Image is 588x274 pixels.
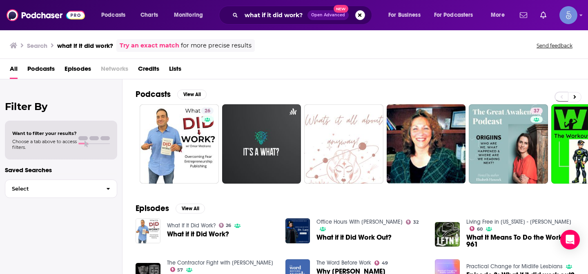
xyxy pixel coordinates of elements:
span: Podcasts [101,9,125,21]
button: Show profile menu [559,6,577,24]
a: 26 [201,108,214,114]
a: The Contractor Fight with Tom Reber [167,259,273,266]
a: EpisodesView All [136,203,205,213]
span: for more precise results [181,41,252,50]
a: Credits [138,62,159,79]
a: Lists [169,62,181,79]
span: 49 [382,261,388,265]
a: 26 [219,223,232,228]
span: Logged in as Spiral5-G1 [559,6,577,24]
a: PodcastsView All [136,89,207,99]
button: open menu [429,9,485,22]
button: View All [177,90,207,99]
button: Select [5,180,117,198]
a: Show notifications dropdown [517,8,530,22]
a: 37 [530,108,543,114]
a: 37 [469,104,548,184]
a: Podcasts [27,62,55,79]
a: What if it Did Work? [167,231,229,238]
a: What If It Did Work? [167,222,216,229]
button: open menu [168,9,214,22]
div: Search podcasts, credits, & more... [227,6,380,25]
img: What if it Did Work Out? [285,218,310,243]
span: Networks [101,62,128,79]
img: Podchaser - Follow, Share and Rate Podcasts [7,7,85,23]
a: 32 [406,220,419,225]
span: New [334,5,348,13]
button: Open AdvancedNew [307,10,349,20]
a: What It Means To Do the Work - EP 961 [466,234,575,248]
span: For Podcasters [434,9,473,21]
img: What It Means To Do the Work - EP 961 [435,222,460,247]
span: 26 [226,224,231,227]
a: All [10,62,18,79]
a: Office Hours With Dr. Lacy [316,218,403,225]
input: Search podcasts, credits, & more... [241,9,307,22]
h2: Filter By [5,101,117,112]
span: 26 [205,107,210,115]
span: For Business [388,9,421,21]
a: 26 [140,104,219,184]
span: Select [5,186,100,191]
a: The Word Before Work [316,259,371,266]
span: More [491,9,505,21]
h3: what if it did work? [57,42,113,49]
h2: Episodes [136,203,169,213]
img: What if it Did Work? [136,218,160,243]
h2: Podcasts [136,89,171,99]
div: Open Intercom Messenger [560,230,580,249]
button: Send feedback [534,42,575,49]
button: open menu [383,9,431,22]
span: Monitoring [174,9,203,21]
a: 49 [374,261,388,265]
a: Try an exact match [120,41,179,50]
a: Episodes [65,62,91,79]
a: Practical Change for Midlife Lesbians [466,263,563,270]
span: Choose a tab above to access filters. [12,139,77,150]
button: open menu [485,9,515,22]
span: 32 [413,220,419,224]
a: 57 [170,267,183,272]
span: 57 [177,268,183,272]
button: View All [176,204,205,213]
img: User Profile [559,6,577,24]
span: Open Advanced [311,13,345,17]
span: Want to filter your results? [12,130,77,136]
span: 37 [534,107,539,115]
a: Show notifications dropdown [537,8,550,22]
a: 60 [470,226,483,231]
span: Charts [140,9,158,21]
a: Charts [135,9,163,22]
h3: Search [27,42,47,49]
span: 60 [477,227,483,231]
button: open menu [96,9,136,22]
a: Living Free in Tennessee - Nicole Sauce [466,218,571,225]
a: What if it Did Work Out? [316,234,392,241]
p: Saved Searches [5,166,117,174]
